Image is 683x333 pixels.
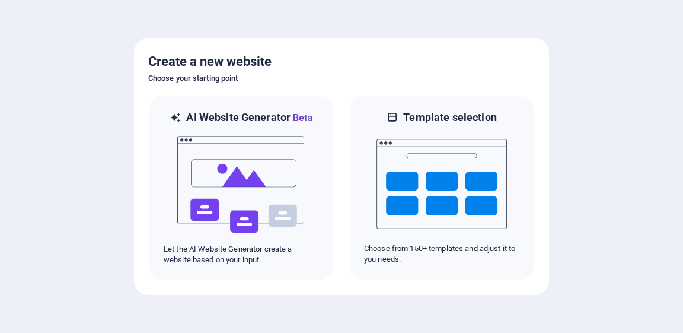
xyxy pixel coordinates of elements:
h6: Choose your starting point [148,71,535,85]
span: Beta [291,112,313,123]
h6: AI Website Generator [186,110,312,125]
div: AI Website GeneratorBetaaiLet the AI Website Generator create a website based on your input. [148,95,334,281]
h5: Create a new website [148,52,535,71]
h6: Template selection [403,110,496,125]
div: Template selectionChoose from 150+ templates and adjust it to you needs. [349,95,535,281]
p: Choose from 150+ templates and adjust it to you needs. [364,243,519,265]
img: ai [176,125,307,244]
p: Let the AI Website Generator create a website based on your input. [164,244,319,265]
